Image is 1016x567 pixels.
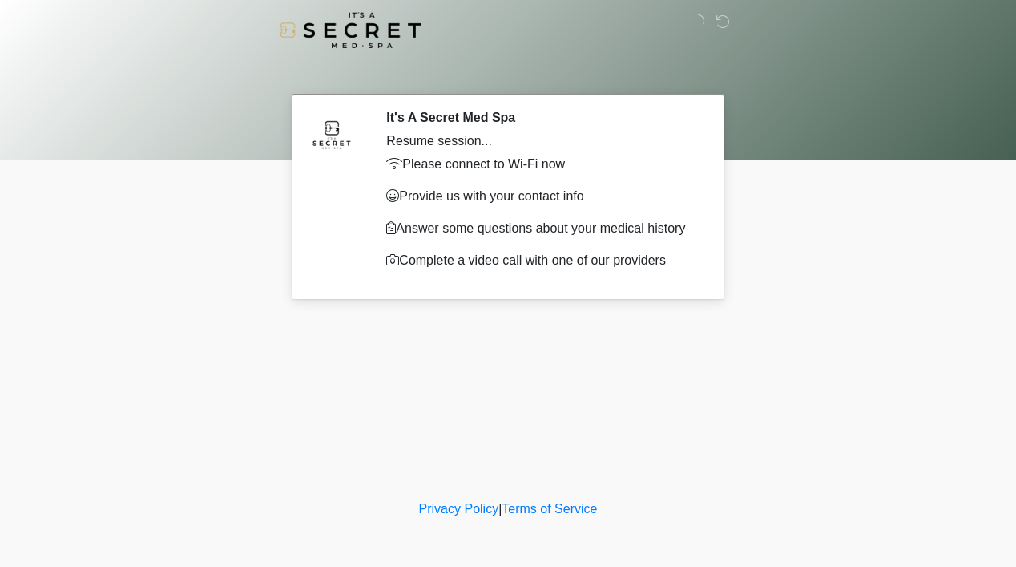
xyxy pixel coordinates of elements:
[386,187,696,206] p: Provide us with your contact info
[386,132,696,151] div: Resume session...
[386,219,696,238] p: Answer some questions about your medical history
[386,155,696,174] p: Please connect to Wi-Fi now
[280,12,421,48] img: It's A Secret Med Spa Logo
[502,502,597,516] a: Terms of Service
[498,502,502,516] a: |
[386,251,696,270] p: Complete a video call with one of our providers
[284,58,732,87] h1: ‎ ‎
[308,110,356,158] img: Agent Avatar
[419,502,499,516] a: Privacy Policy
[386,110,696,125] h2: It's A Secret Med Spa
